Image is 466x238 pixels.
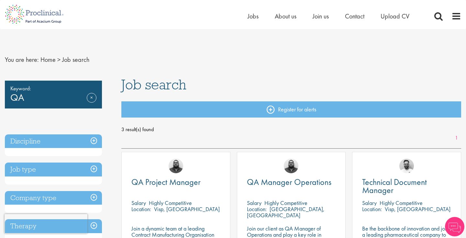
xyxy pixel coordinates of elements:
[381,12,409,20] a: Upload CV
[313,12,329,20] a: Join us
[5,134,102,148] h3: Discipline
[131,205,151,213] span: Location:
[87,93,96,112] a: Remove
[452,134,461,142] a: 1
[362,199,377,207] span: Salary
[247,205,267,213] span: Location:
[169,159,183,173] img: Ashley Bennett
[154,205,220,213] p: Visp, [GEOGRAPHIC_DATA]
[247,205,325,219] p: [GEOGRAPHIC_DATA], [GEOGRAPHIC_DATA]
[264,199,307,207] p: Highly Competitive
[5,55,39,64] span: You are here:
[57,55,61,64] span: >
[131,199,146,207] span: Salary
[284,159,298,173] img: Ashley Bennett
[121,101,461,118] a: Register for alerts
[275,12,296,20] a: About us
[10,84,96,93] span: Keyword:
[149,199,192,207] p: Highly Competitive
[362,205,382,213] span: Location:
[5,81,102,108] div: QA
[399,159,414,173] img: Emile De Beer
[345,12,364,20] a: Contact
[445,217,464,236] img: Chatbot
[5,163,102,176] h3: Job type
[121,76,186,93] span: Job search
[5,214,87,233] iframe: reCAPTCHA
[362,178,451,194] a: Technical Document Manager
[62,55,89,64] span: Job search
[248,12,259,20] a: Jobs
[247,199,261,207] span: Salary
[380,199,423,207] p: Highly Competitive
[247,178,336,186] a: QA Manager Operations
[362,176,427,196] span: Technical Document Manager
[5,191,102,205] h3: Company type
[40,55,56,64] a: breadcrumb link
[121,125,461,134] span: 3 result(s) found
[385,205,450,213] p: Visp, [GEOGRAPHIC_DATA]
[131,176,201,187] span: QA Project Manager
[247,176,331,187] span: QA Manager Operations
[131,178,220,186] a: QA Project Manager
